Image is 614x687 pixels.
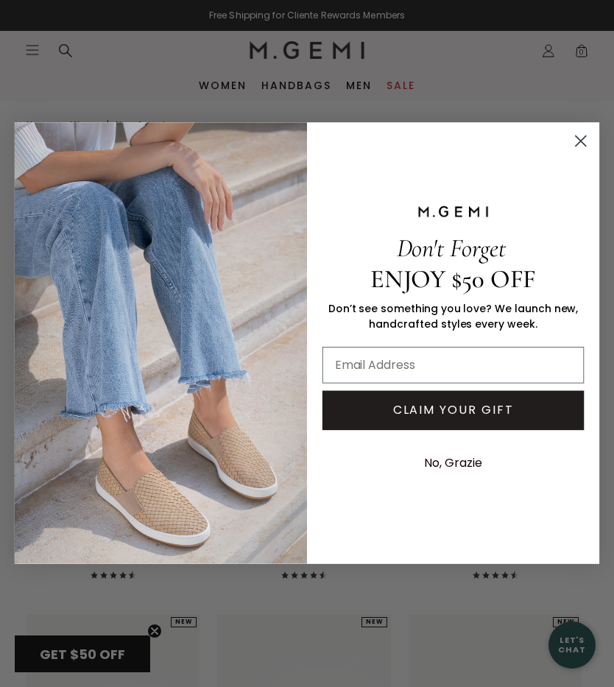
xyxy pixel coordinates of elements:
[417,445,489,482] button: No, Grazie
[322,347,584,384] input: Email Address
[397,233,506,264] span: Don't Forget
[322,391,584,431] button: CLAIM YOUR GIFT
[370,264,536,295] span: ENJOY $50 OFF
[417,205,490,218] img: M.GEMI
[568,128,593,154] button: Close dialog
[15,123,307,565] img: M.Gemi
[328,302,579,332] span: Don’t see something you love? We launch new, handcrafted styles every week.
